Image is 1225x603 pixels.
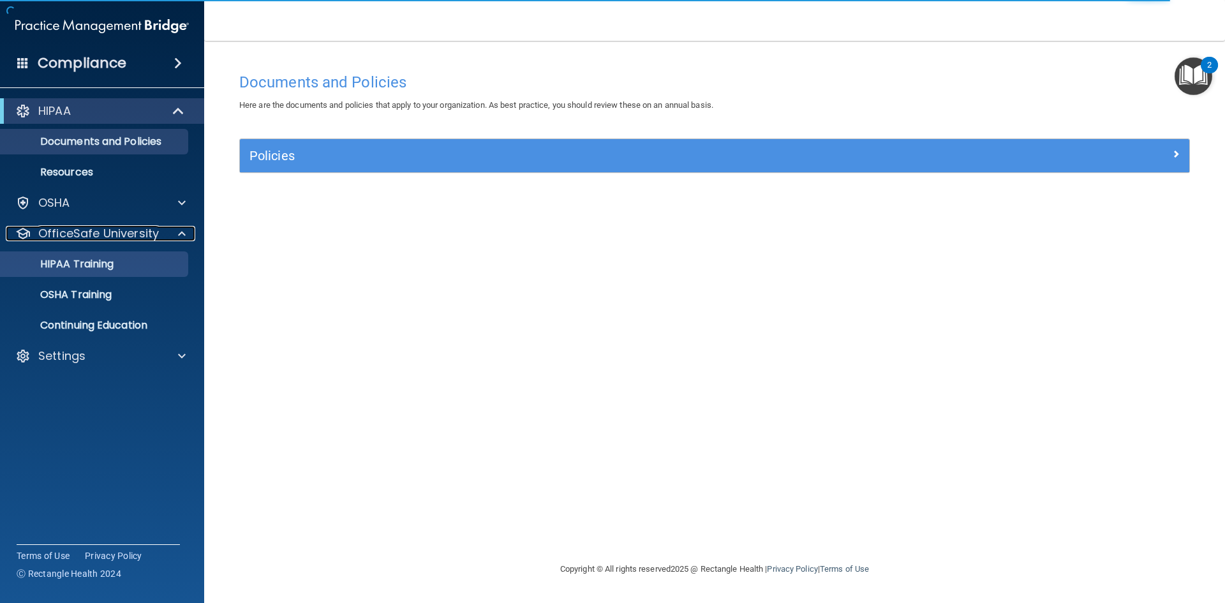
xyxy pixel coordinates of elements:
[239,100,713,110] span: Here are the documents and policies that apply to your organization. As best practice, you should...
[8,288,112,301] p: OSHA Training
[85,549,142,562] a: Privacy Policy
[38,103,71,119] p: HIPAA
[38,54,126,72] h4: Compliance
[249,149,942,163] h5: Policies
[15,103,185,119] a: HIPAA
[1207,65,1212,82] div: 2
[38,195,70,211] p: OSHA
[17,567,121,580] span: Ⓒ Rectangle Health 2024
[820,564,869,574] a: Terms of Use
[8,319,182,332] p: Continuing Education
[15,348,186,364] a: Settings
[15,226,186,241] a: OfficeSafe University
[239,74,1190,91] h4: Documents and Policies
[38,348,85,364] p: Settings
[8,258,114,271] p: HIPAA Training
[15,195,186,211] a: OSHA
[482,549,947,590] div: Copyright © All rights reserved 2025 @ Rectangle Health | |
[17,549,70,562] a: Terms of Use
[15,13,189,39] img: PMB logo
[767,564,817,574] a: Privacy Policy
[8,135,182,148] p: Documents and Policies
[1175,57,1212,95] button: Open Resource Center, 2 new notifications
[249,145,1180,166] a: Policies
[8,166,182,179] p: Resources
[38,226,159,241] p: OfficeSafe University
